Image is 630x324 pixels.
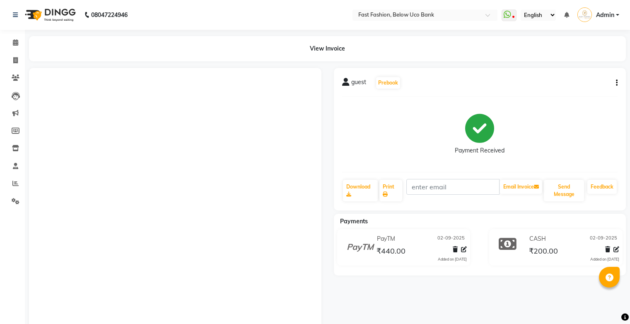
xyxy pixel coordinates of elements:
[529,235,546,243] span: CASH
[340,218,368,225] span: Payments
[577,7,592,22] img: Admin
[590,256,619,262] div: Added on [DATE]
[544,180,584,201] button: Send Message
[438,256,467,262] div: Added on [DATE]
[343,180,378,201] a: Download
[596,11,614,19] span: Admin
[377,246,406,258] span: ₹440.00
[21,3,78,27] img: logo
[376,77,400,89] button: Prebook
[500,180,542,194] button: Email Invoice
[590,235,617,243] span: 02-09-2025
[379,180,402,201] a: Print
[595,291,622,316] iframe: chat widget
[29,36,626,61] div: View Invoice
[455,146,504,155] div: Payment Received
[91,3,128,27] b: 08047224946
[529,246,558,258] span: ₹200.00
[377,235,395,243] span: PayTM
[437,235,465,243] span: 02-09-2025
[587,180,617,194] a: Feedback
[351,78,366,89] span: guest
[406,179,500,195] input: enter email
